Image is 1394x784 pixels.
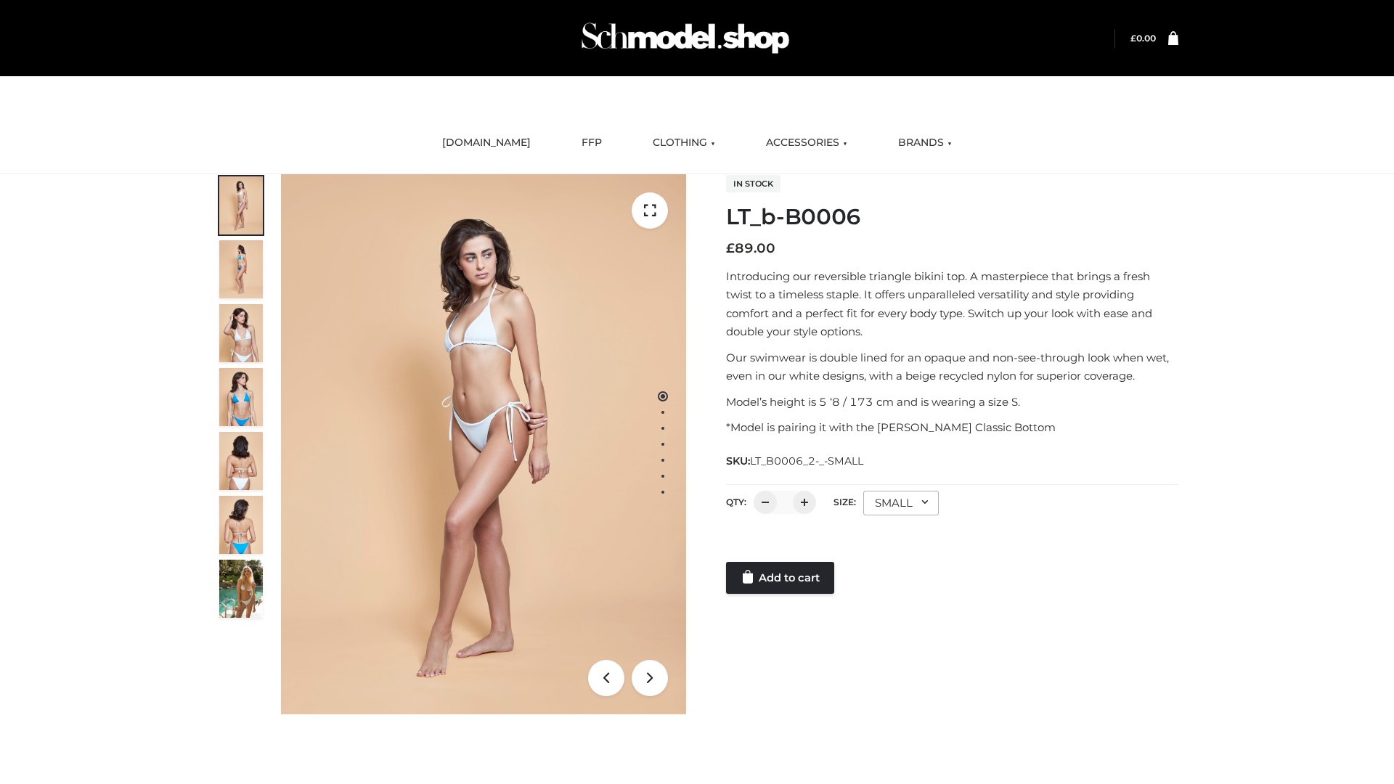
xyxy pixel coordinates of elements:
[833,497,856,507] label: Size:
[726,452,865,470] span: SKU:
[571,127,613,159] a: FFP
[219,240,263,298] img: ArielClassicBikiniTop_CloudNine_AzureSky_OW114ECO_2-scaled.jpg
[219,560,263,618] img: Arieltop_CloudNine_AzureSky2.jpg
[726,418,1178,437] p: *Model is pairing it with the [PERSON_NAME] Classic Bottom
[1130,33,1136,44] span: £
[219,176,263,234] img: ArielClassicBikiniTop_CloudNine_AzureSky_OW114ECO_1-scaled.jpg
[219,496,263,554] img: ArielClassicBikiniTop_CloudNine_AzureSky_OW114ECO_8-scaled.jpg
[755,127,858,159] a: ACCESSORIES
[219,304,263,362] img: ArielClassicBikiniTop_CloudNine_AzureSky_OW114ECO_3-scaled.jpg
[726,204,1178,230] h1: LT_b-B0006
[576,9,794,67] img: Schmodel Admin 964
[750,454,863,467] span: LT_B0006_2-_-SMALL
[219,432,263,490] img: ArielClassicBikiniTop_CloudNine_AzureSky_OW114ECO_7-scaled.jpg
[1130,33,1156,44] bdi: 0.00
[726,393,1178,412] p: Model’s height is 5 ‘8 / 173 cm and is wearing a size S.
[726,240,735,256] span: £
[431,127,542,159] a: [DOMAIN_NAME]
[281,174,686,714] img: ArielClassicBikiniTop_CloudNine_AzureSky_OW114ECO_1
[642,127,726,159] a: CLOTHING
[726,267,1178,341] p: Introducing our reversible triangle bikini top. A masterpiece that brings a fresh twist to a time...
[887,127,963,159] a: BRANDS
[219,368,263,426] img: ArielClassicBikiniTop_CloudNine_AzureSky_OW114ECO_4-scaled.jpg
[726,175,780,192] span: In stock
[863,491,939,515] div: SMALL
[726,348,1178,385] p: Our swimwear is double lined for an opaque and non-see-through look when wet, even in our white d...
[1130,33,1156,44] a: £0.00
[726,240,775,256] bdi: 89.00
[726,497,746,507] label: QTY:
[726,562,834,594] a: Add to cart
